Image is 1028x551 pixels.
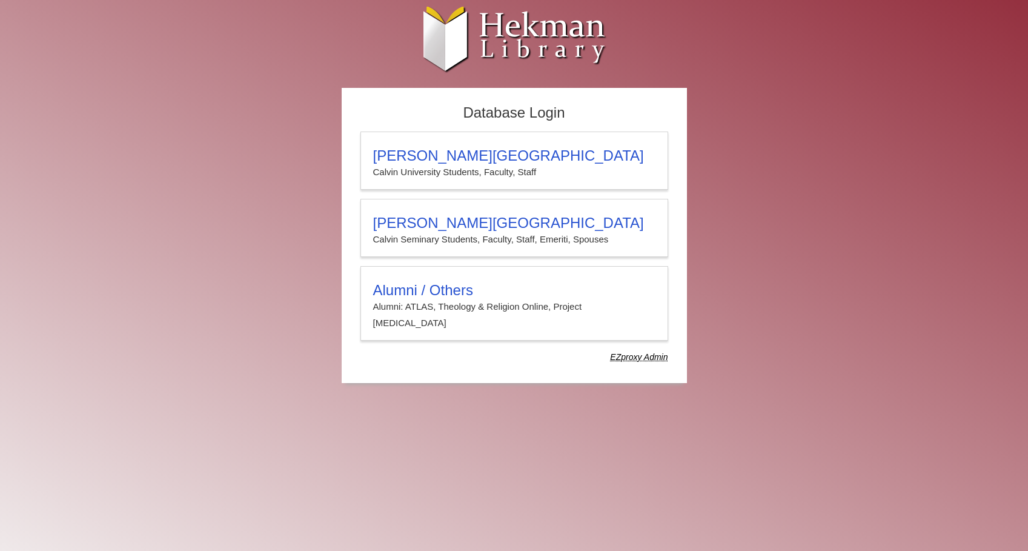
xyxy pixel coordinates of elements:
[354,101,674,125] h2: Database Login
[373,147,655,164] h3: [PERSON_NAME][GEOGRAPHIC_DATA]
[373,299,655,331] p: Alumni: ATLAS, Theology & Religion Online, Project [MEDICAL_DATA]
[610,352,668,362] dfn: Use Alumni login
[373,164,655,180] p: Calvin University Students, Faculty, Staff
[360,199,668,257] a: [PERSON_NAME][GEOGRAPHIC_DATA]Calvin Seminary Students, Faculty, Staff, Emeriti, Spouses
[373,215,655,232] h3: [PERSON_NAME][GEOGRAPHIC_DATA]
[360,132,668,190] a: [PERSON_NAME][GEOGRAPHIC_DATA]Calvin University Students, Faculty, Staff
[373,232,655,247] p: Calvin Seminary Students, Faculty, Staff, Emeriti, Spouses
[373,282,655,331] summary: Alumni / OthersAlumni: ATLAS, Theology & Religion Online, Project [MEDICAL_DATA]
[373,282,655,299] h3: Alumni / Others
